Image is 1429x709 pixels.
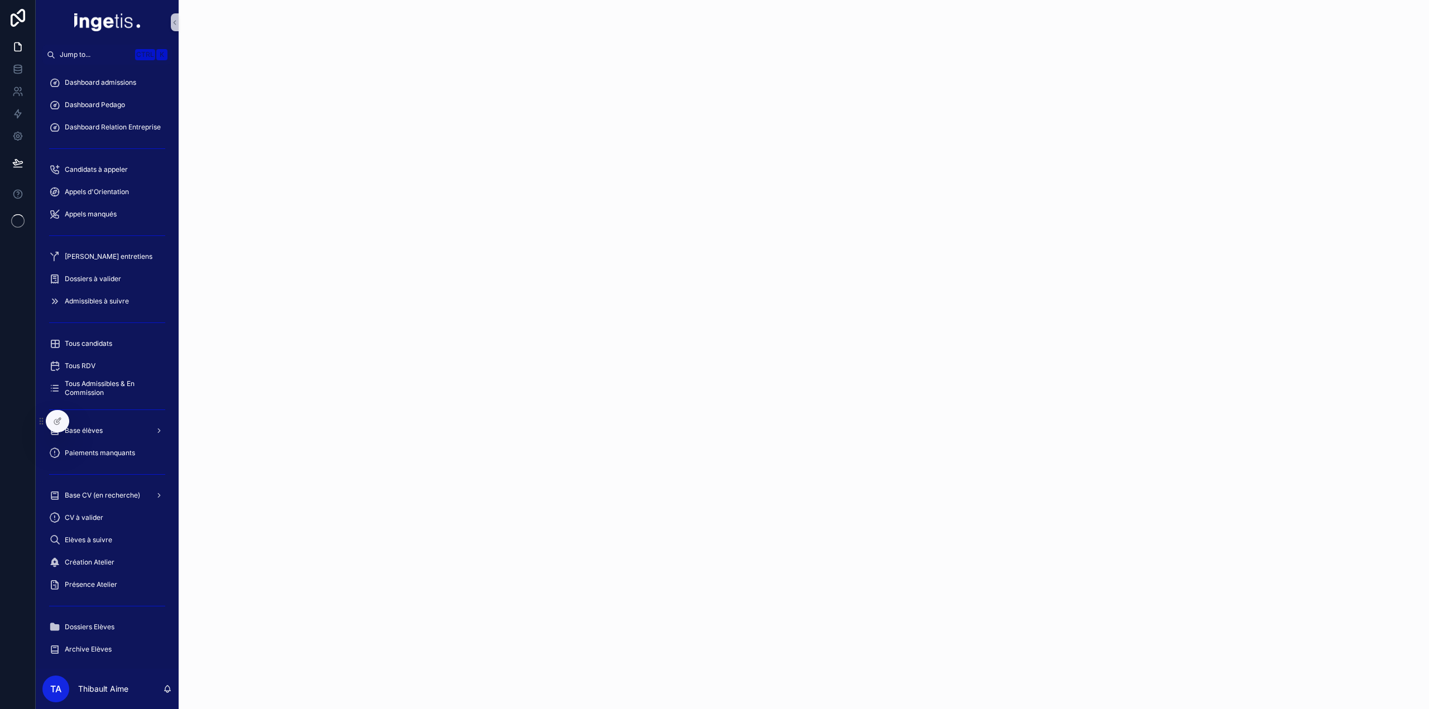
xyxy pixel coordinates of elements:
[78,683,128,694] p: Thibault Aime
[42,73,172,93] a: Dashboard admissions
[42,117,172,137] a: Dashboard Relation Entreprise
[42,575,172,595] a: Présence Atelier
[42,378,172,398] a: Tous Admissibles & En Commission
[65,210,117,219] span: Appels manqués
[42,204,172,224] a: Appels manqués
[60,50,131,59] span: Jump to...
[65,491,140,500] span: Base CV (en recherche)
[65,558,114,567] span: Création Atelier
[157,50,166,59] span: K
[65,645,112,654] span: Archive Elèves
[65,513,103,522] span: CV à valider
[65,580,117,589] span: Présence Atelier
[65,379,161,397] span: Tous Admissibles & En Commission
[42,617,172,637] a: Dossiers Elèves
[36,65,179,669] div: scrollable content
[135,49,155,60] span: Ctrl
[42,247,172,267] a: [PERSON_NAME] entretiens
[65,448,135,457] span: Paiements manquants
[65,361,95,370] span: Tous RDV
[42,356,172,376] a: Tous RDV
[65,165,128,174] span: Candidats à appeler
[65,339,112,348] span: Tous candidats
[42,443,172,463] a: Paiements manquants
[65,426,103,435] span: Base élèves
[74,13,140,31] img: App logo
[42,552,172,572] a: Création Atelier
[42,508,172,528] a: CV à valider
[42,95,172,115] a: Dashboard Pedago
[42,421,172,441] a: Base élèves
[65,274,121,283] span: Dossiers à valider
[65,78,136,87] span: Dashboard admissions
[65,252,152,261] span: [PERSON_NAME] entretiens
[42,45,172,65] button: Jump to...CtrlK
[42,485,172,505] a: Base CV (en recherche)
[42,334,172,354] a: Tous candidats
[65,187,129,196] span: Appels d'Orientation
[65,297,129,306] span: Admissibles à suivre
[42,182,172,202] a: Appels d'Orientation
[42,639,172,659] a: Archive Elèves
[65,123,161,132] span: Dashboard Relation Entreprise
[65,536,112,544] span: Elèves à suivre
[42,530,172,550] a: Elèves à suivre
[65,100,125,109] span: Dashboard Pedago
[42,291,172,311] a: Admissibles à suivre
[65,623,114,631] span: Dossiers Elèves
[50,682,61,696] span: TA
[42,269,172,289] a: Dossiers à valider
[42,160,172,180] a: Candidats à appeler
